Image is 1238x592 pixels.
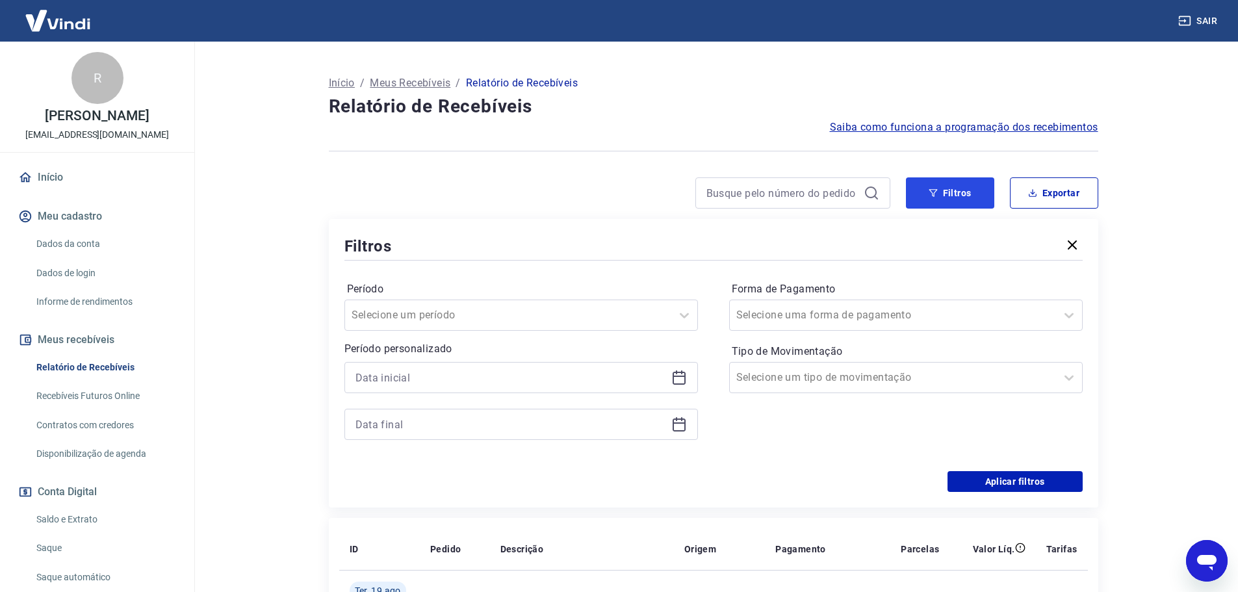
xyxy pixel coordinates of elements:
button: Meu cadastro [16,202,179,231]
label: Período [347,281,695,297]
p: [EMAIL_ADDRESS][DOMAIN_NAME] [25,128,169,142]
img: Vindi [16,1,100,40]
a: Recebíveis Futuros Online [31,383,179,409]
button: Sair [1176,9,1222,33]
label: Tipo de Movimentação [732,344,1080,359]
input: Busque pelo número do pedido [706,183,858,203]
a: Contratos com credores [31,412,179,439]
p: Descrição [500,543,544,556]
a: Início [329,75,355,91]
a: Informe de rendimentos [31,289,179,315]
p: Origem [684,543,716,556]
p: Pagamento [775,543,826,556]
button: Meus recebíveis [16,326,179,354]
input: Data inicial [355,368,666,387]
h5: Filtros [344,236,393,257]
a: Início [16,163,179,192]
p: [PERSON_NAME] [45,109,149,123]
label: Forma de Pagamento [732,281,1080,297]
p: Pedido [430,543,461,556]
a: Saque automático [31,564,179,591]
a: Saiba como funciona a programação dos recebimentos [830,120,1098,135]
a: Saque [31,535,179,561]
p: Valor Líq. [973,543,1015,556]
button: Filtros [906,177,994,209]
h4: Relatório de Recebíveis [329,94,1098,120]
button: Aplicar filtros [948,471,1083,492]
button: Conta Digital [16,478,179,506]
a: Meus Recebíveis [370,75,450,91]
p: Parcelas [901,543,939,556]
a: Disponibilização de agenda [31,441,179,467]
button: Exportar [1010,177,1098,209]
p: Tarifas [1046,543,1077,556]
a: Relatório de Recebíveis [31,354,179,381]
p: Período personalizado [344,341,698,357]
a: Dados da conta [31,231,179,257]
a: Dados de login [31,260,179,287]
iframe: Botão para abrir a janela de mensagens [1186,540,1228,582]
div: R [71,52,123,104]
p: / [456,75,460,91]
p: / [360,75,365,91]
p: ID [350,543,359,556]
a: Saldo e Extrato [31,506,179,533]
p: Relatório de Recebíveis [466,75,578,91]
input: Data final [355,415,666,434]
